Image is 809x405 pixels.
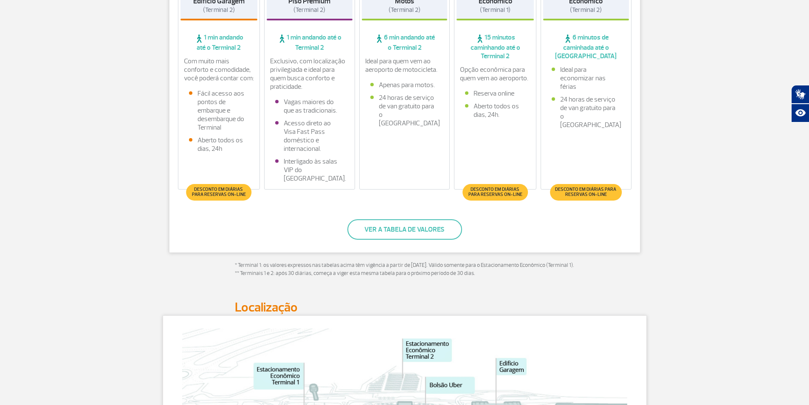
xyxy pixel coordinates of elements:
li: Acesso direto ao Visa Fast Pass doméstico e internacional. [275,119,344,153]
span: 6 minutos de caminhada até o [GEOGRAPHIC_DATA] [543,33,629,60]
li: Fácil acesso aos pontos de embarque e desembarque do Terminal [189,89,249,132]
h2: Localização [235,300,575,315]
button: Ver a tabela de valores [347,219,462,240]
span: 1 min andando até o Terminal 2 [267,33,352,52]
span: (Terminal 2) [570,6,602,14]
li: 24 horas de serviço de van gratuito para o [GEOGRAPHIC_DATA] [370,93,439,127]
li: Vagas maiores do que as tradicionais. [275,98,344,115]
button: Abrir tradutor de língua de sinais. [791,85,809,104]
li: Aberto todos os dias, 24h [189,136,249,153]
span: 1 min andando até o Terminal 2 [180,33,258,52]
p: Com muito mais conforto e comodidade, você poderá contar com: [184,57,254,82]
span: 15 minutos caminhando até o Terminal 2 [457,33,534,60]
li: Aberto todos os dias, 24h. [465,102,525,119]
li: Reserva online [465,89,525,98]
div: Plugin de acessibilidade da Hand Talk. [791,85,809,122]
li: 24 horas de serviço de van gratuito para o [GEOGRAPHIC_DATA] [552,95,620,129]
li: Apenas para motos. [370,81,439,89]
span: (Terminal 2) [389,6,420,14]
span: Desconto em diárias para reservas on-line [191,187,247,197]
p: * Terminal 1: os valores expressos nas tabelas acima têm vigência a partir de [DATE]. Válido some... [235,261,575,278]
span: (Terminal 1) [480,6,510,14]
span: Desconto em diárias para reservas on-line [467,187,523,197]
li: Ideal para economizar nas férias [552,65,620,91]
p: Opção econômica para quem vem ao aeroporto. [460,65,530,82]
p: Exclusivo, com localização privilegiada e ideal para quem busca conforto e praticidade. [270,57,349,91]
span: (Terminal 2) [293,6,325,14]
p: Ideal para quem vem ao aeroporto de motocicleta. [365,57,444,74]
span: Desconto em diárias para reservas on-line [554,187,617,197]
button: Abrir recursos assistivos. [791,104,809,122]
span: 6 min andando até o Terminal 2 [362,33,448,52]
span: (Terminal 2) [203,6,235,14]
li: Interligado às salas VIP do [GEOGRAPHIC_DATA]. [275,157,344,183]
